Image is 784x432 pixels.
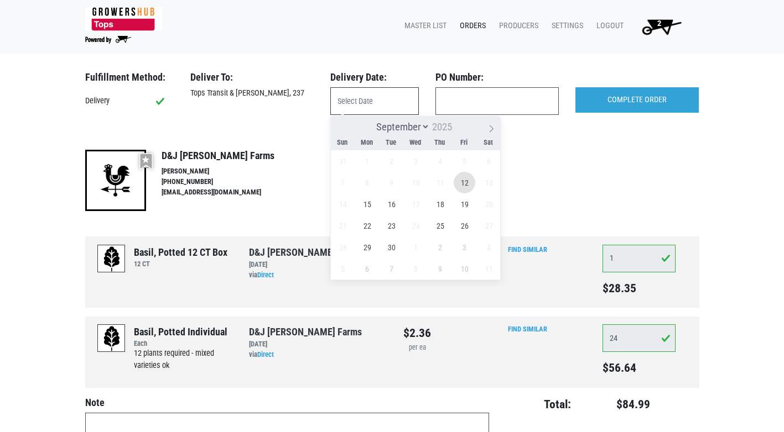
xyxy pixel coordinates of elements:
[405,150,427,172] span: September 3, 2025
[381,150,402,172] span: September 2, 2025
[454,193,475,215] span: September 19, 2025
[478,258,500,280] span: October 11, 2025
[506,397,571,412] h4: Total:
[330,87,419,115] input: Select Date
[401,343,434,353] div: per ea
[478,215,500,236] span: September 27, 2025
[429,172,451,193] span: September 11, 2025
[257,271,274,279] a: Direct
[98,245,126,273] img: placeholder-variety-43d6402dacf2d531de610a020419775a.svg
[603,361,676,375] h5: $56.64
[478,193,500,215] span: September 20, 2025
[454,172,475,193] span: September 12, 2025
[454,150,475,172] span: September 5, 2025
[332,193,354,215] span: September 14, 2025
[356,193,378,215] span: September 15, 2025
[356,215,378,236] span: September 22, 2025
[478,236,500,258] span: October 4, 2025
[332,172,354,193] span: September 7, 2025
[628,15,690,38] a: 2
[98,325,126,352] img: placeholder-variety-43d6402dacf2d531de610a020419775a.svg
[429,150,451,172] span: September 4, 2025
[401,324,434,342] div: $2.36
[332,258,354,280] span: October 5, 2025
[162,177,332,187] li: [PHONE_NUMBER]
[451,15,490,36] a: Orders
[575,87,699,113] input: COMPLETE ORDER
[134,324,232,339] div: Basil, Potted Individual
[381,215,402,236] span: September 23, 2025
[405,172,427,193] span: September 10, 2025
[356,236,378,258] span: September 29, 2025
[356,172,378,193] span: September 8, 2025
[454,236,475,258] span: October 3, 2025
[490,15,543,36] a: Producers
[162,150,332,162] h4: D&J [PERSON_NAME] Farms
[454,215,475,236] span: September 26, 2025
[257,350,274,359] a: Direct
[379,139,403,146] span: Tue
[429,258,451,280] span: October 9, 2025
[356,258,378,280] span: October 6, 2025
[429,193,451,215] span: September 18, 2025
[478,172,500,193] span: September 13, 2025
[134,339,232,347] h6: Each
[134,260,227,268] h6: 12 CT
[190,71,314,83] h3: Deliver To:
[603,281,676,296] h5: $28.35
[429,215,451,236] span: September 25, 2025
[85,71,174,83] h3: Fulfillment Method:
[182,87,322,99] div: Tops Transit & [PERSON_NAME], 237
[356,150,378,172] span: September 1, 2025
[405,215,427,236] span: September 24, 2025
[543,15,588,36] a: Settings
[454,258,475,280] span: October 10, 2025
[381,258,402,280] span: October 7, 2025
[85,150,146,210] img: 22-9b480c55cff4f9832ac5d9578bf63b94.png
[249,260,384,270] div: [DATE]
[478,150,500,172] span: September 6, 2025
[249,326,362,338] a: D&J [PERSON_NAME] Farms
[162,187,332,198] li: [EMAIL_ADDRESS][DOMAIN_NAME]
[249,270,384,281] div: via
[452,139,476,146] span: Fri
[429,236,451,258] span: October 2, 2025
[428,139,452,146] span: Thu
[85,7,162,31] img: 279edf242af8f9d49a69d9d2afa010fb.png
[249,246,362,258] a: D&J [PERSON_NAME] Farms
[508,325,547,333] a: Find Similar
[85,36,131,44] img: Powered by Big Wheelbarrow
[249,350,384,360] div: via
[381,236,402,258] span: September 30, 2025
[330,71,419,83] h3: Delivery Date:
[85,397,489,409] h4: Note
[371,120,430,134] select: Month
[435,71,559,83] h3: PO Number:
[637,15,686,38] img: Cart
[330,139,355,146] span: Sun
[476,139,501,146] span: Sat
[405,236,427,258] span: October 1, 2025
[134,349,214,370] span: 12 plants required - mixed varieties ok
[508,245,547,254] a: Find Similar
[603,324,676,352] input: Qty
[578,397,650,412] h4: $84.99
[405,258,427,280] span: October 8, 2025
[588,15,628,36] a: Logout
[405,193,427,215] span: September 17, 2025
[657,19,661,28] span: 2
[381,172,402,193] span: September 9, 2025
[162,166,332,177] li: [PERSON_NAME]
[355,139,379,146] span: Mon
[332,215,354,236] span: September 21, 2025
[332,236,354,258] span: September 28, 2025
[603,245,676,272] input: Qty
[403,139,428,146] span: Wed
[134,245,227,260] div: Basil, Potted 12 CT Box
[249,339,384,350] div: [DATE]
[381,193,402,215] span: September 16, 2025
[396,15,451,36] a: Master List
[332,150,354,172] span: August 31, 2025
